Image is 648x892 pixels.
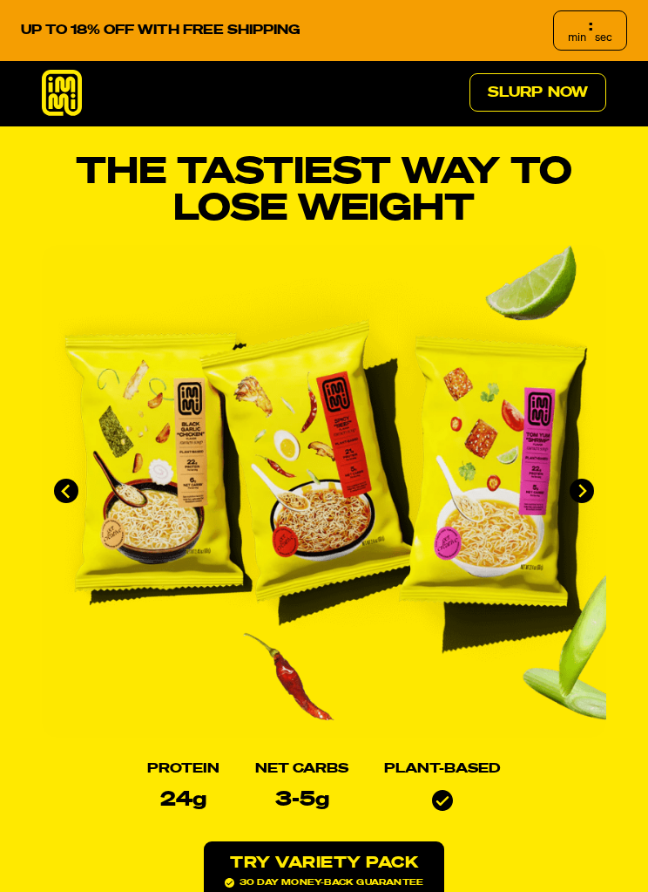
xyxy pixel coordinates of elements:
[589,18,592,34] div: :
[21,23,300,38] p: UP TO 18% OFF WITH FREE SHIPPING
[469,73,606,112] a: Slurp Now
[42,245,606,738] div: immi slideshow
[275,790,329,810] p: 3-5g
[42,245,606,738] li: 1 of 4
[147,762,219,776] h2: Protein
[384,762,501,776] h2: Plant-based
[225,878,423,888] span: 30 day money-back guarantee
[160,790,206,810] p: 24g
[570,479,594,503] button: Next slide
[42,154,606,228] h1: THE TASTIEST WAY TO LOSE WEIGHT
[255,762,348,776] h2: Net Carbs
[568,32,586,44] span: min
[54,479,78,503] button: Go to last slide
[595,32,612,44] span: sec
